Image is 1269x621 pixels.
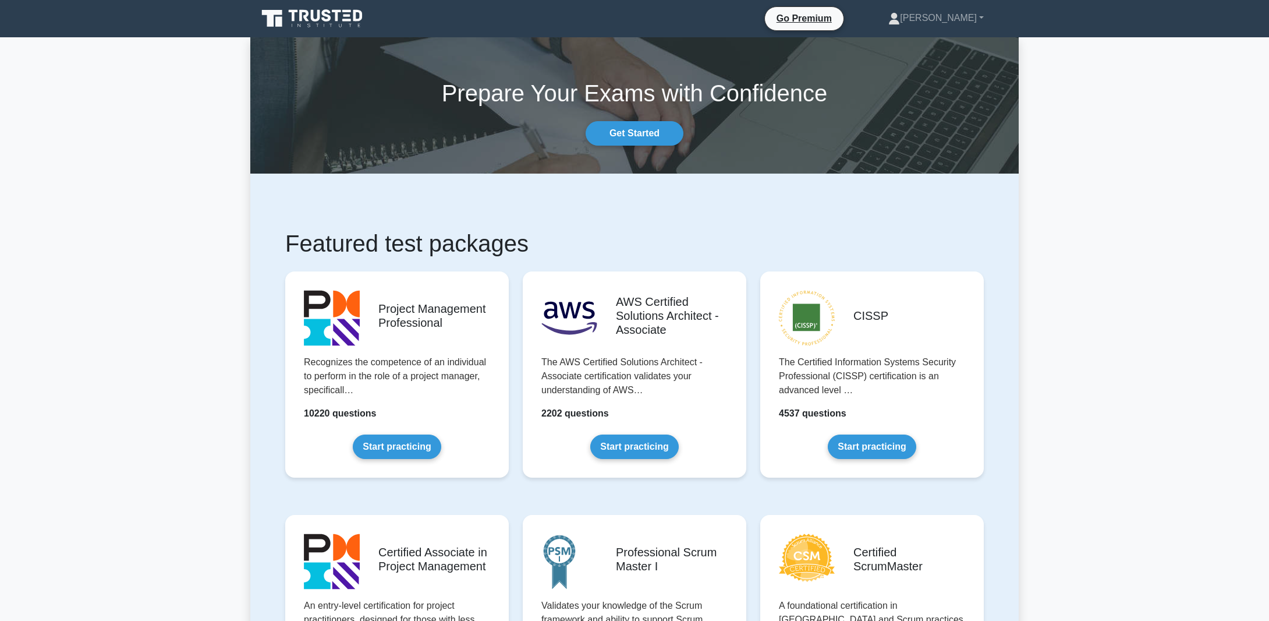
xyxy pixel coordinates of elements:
a: Start practicing [353,435,441,459]
a: Get Started [586,121,683,146]
h1: Featured test packages [285,230,984,257]
a: [PERSON_NAME] [860,6,1012,30]
a: Start practicing [590,435,678,459]
a: Go Premium [770,11,839,26]
h1: Prepare Your Exams with Confidence [250,79,1019,107]
a: Start practicing [828,435,916,459]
